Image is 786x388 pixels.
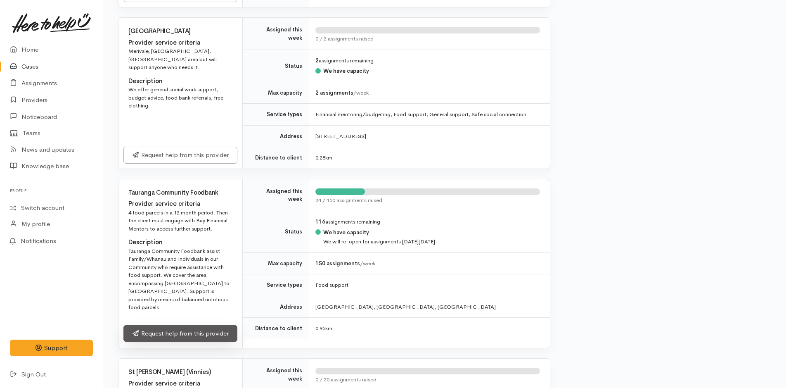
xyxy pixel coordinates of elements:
[128,369,232,376] h4: St [PERSON_NAME] (Vinnies)
[243,252,309,274] td: Max capacity
[243,211,309,253] td: Status
[323,67,369,74] b: We have capacity
[315,324,540,333] div: 0.95
[128,86,232,110] div: We offer general social work support, budget advice, food bank referrals, free clothing.
[315,196,540,205] div: 34 / 150 assignments raised
[315,132,540,140] div: [STREET_ADDRESS]
[123,147,237,164] a: Request help from this provider
[315,154,540,162] div: 0.28
[315,110,540,119] div: Financial mentoring/budgeting, Food support, General support, Safe social connection
[128,76,163,86] label: Description
[243,318,309,339] td: Distance to client
[128,209,232,233] div: 4 food parcels in a 12 month period. Then the client must engage with Bay Financial Mentors to ac...
[128,38,200,48] label: Provider service criteria
[128,247,232,312] div: Tauranga Community Foodbank assist Family/Whanau and Individuals in our Community who require ass...
[360,260,375,267] span: /week
[315,35,540,43] div: 0 / 2 assignments raised
[243,104,309,126] td: Service types
[325,325,332,332] span: km
[128,47,232,71] div: Merivale, [GEOGRAPHIC_DATA], [GEOGRAPHIC_DATA] area but will support anyone who needs it.
[243,296,309,318] td: Address
[315,218,540,226] div: assignments remaining
[315,218,325,225] b: 116
[243,179,309,211] td: Assigned this week
[243,274,309,296] td: Service types
[243,147,309,169] td: Distance to client
[243,18,309,50] td: Assigned this week
[128,28,232,35] h4: [GEOGRAPHIC_DATA]
[243,125,309,147] td: Address
[323,229,369,236] b: We have capacity
[10,340,93,357] button: Support
[243,50,309,82] td: Status
[128,238,163,247] label: Description
[10,185,93,196] h6: Profile
[315,376,540,384] div: 0 / 20 assignments raised
[325,154,332,161] span: km
[128,199,200,209] label: Provider service criteria
[315,89,353,96] b: 2 assignments
[123,325,237,342] a: Request help from this provider
[315,281,540,289] div: Food support
[323,238,437,246] div: We will re-open for assignments [DATE][DATE].
[315,57,540,65] div: assignments remaining
[353,89,369,96] span: /week
[315,303,540,311] div: [GEOGRAPHIC_DATA], [GEOGRAPHIC_DATA], [GEOGRAPHIC_DATA]
[243,82,309,104] td: Max capacity
[315,57,319,64] b: 2
[128,189,232,196] h4: Tauranga Community Foodbank
[315,260,360,267] b: 150 assignments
